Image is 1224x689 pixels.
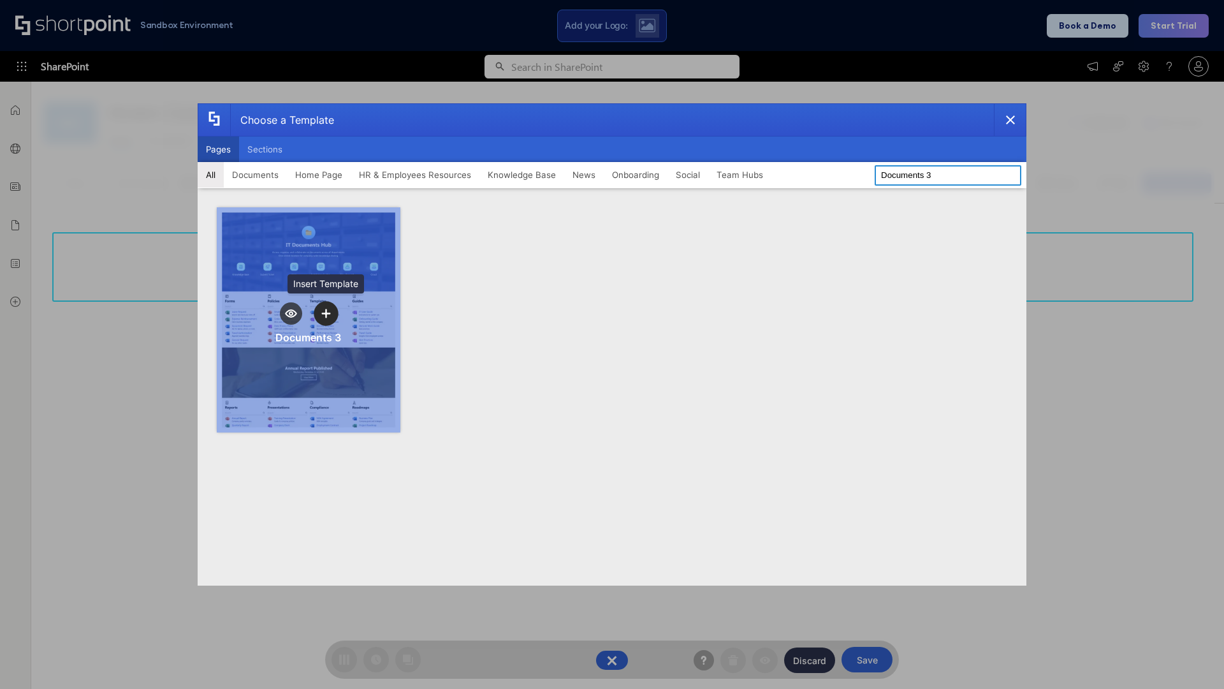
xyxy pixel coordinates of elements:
button: HR & Employees Resources [351,162,479,188]
button: Knowledge Base [479,162,564,188]
button: Home Page [287,162,351,188]
button: Pages [198,137,239,162]
button: Social [667,162,708,188]
iframe: Chat Widget [1160,628,1224,689]
div: template selector [198,103,1026,586]
button: Documents [224,162,287,188]
button: Sections [239,137,291,162]
input: Search [875,165,1021,186]
button: Onboarding [604,162,667,188]
button: All [198,162,224,188]
div: Documents 3 [275,331,341,344]
div: Choose a Template [230,104,334,136]
button: News [564,162,604,188]
button: Team Hubs [708,162,771,188]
